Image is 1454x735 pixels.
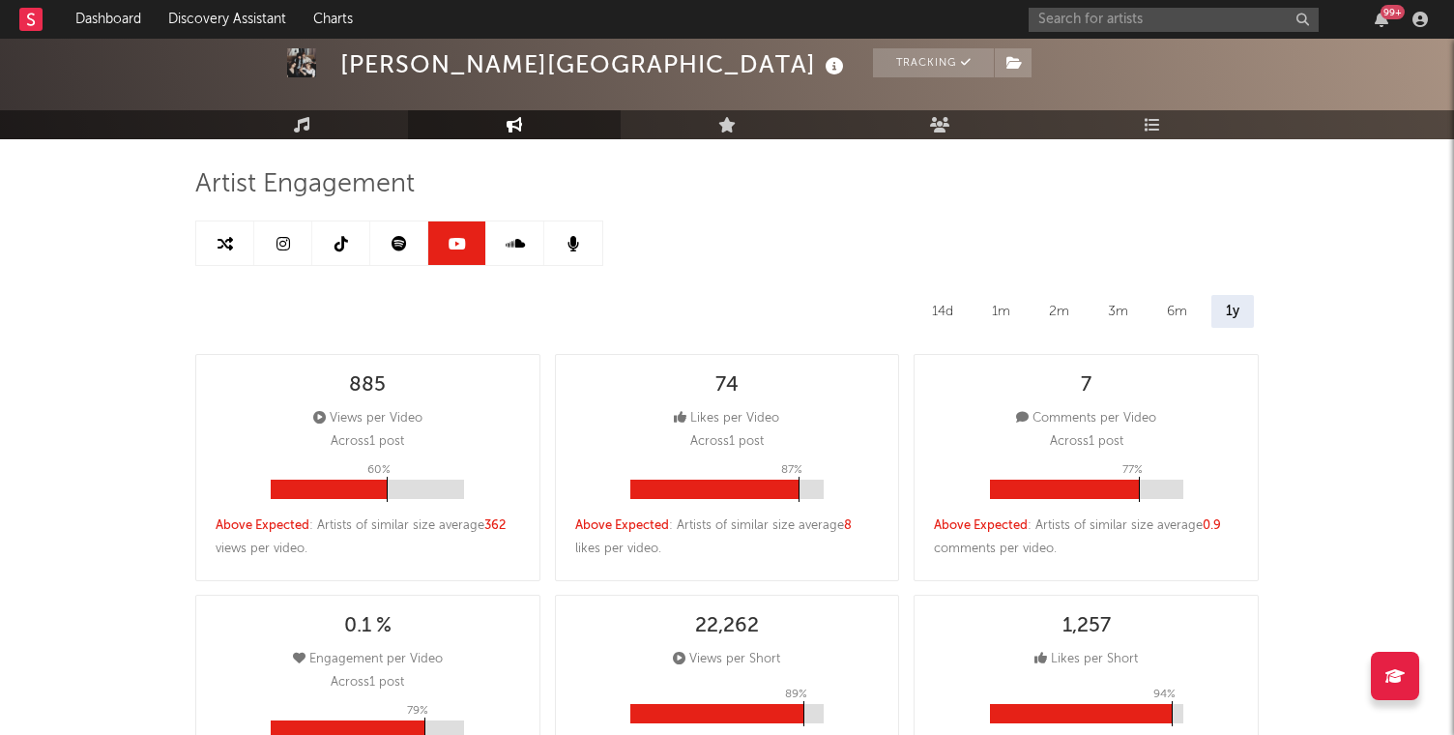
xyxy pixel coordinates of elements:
div: 74 [715,374,739,397]
div: 22,262 [695,615,759,638]
p: 89 % [785,683,807,706]
div: Likes per Short [1034,648,1138,671]
div: Views per Video [313,407,422,430]
p: 94 % [1153,683,1176,706]
span: Above Expected [216,519,309,532]
div: 1,257 [1062,615,1111,638]
div: : Artists of similar size average comments per video . [934,514,1238,561]
p: 60 % [367,458,391,482]
span: 0.9 [1203,519,1221,532]
button: Tracking [873,48,994,77]
p: 77 % [1122,458,1143,482]
span: Above Expected [934,519,1028,532]
div: : Artists of similar size average likes per video . [575,514,880,561]
div: 7 [1081,374,1091,397]
p: 79 % [407,699,428,722]
div: 6m [1152,295,1202,328]
span: 362 [484,519,506,532]
div: : Artists of similar size average views per video . [216,514,520,561]
div: 885 [349,374,386,397]
div: 3m [1093,295,1143,328]
div: 99 + [1381,5,1405,19]
p: 87 % [781,458,802,482]
p: Across 1 post [690,430,764,454]
div: Views per Short [673,648,780,671]
span: Artist Engagement [195,173,415,196]
div: Engagement per Video [293,648,443,671]
span: Above Expected [575,519,669,532]
div: 2m [1034,295,1084,328]
p: Across 1 post [1050,430,1123,454]
div: 1m [977,295,1025,328]
span: 8 [844,519,852,532]
p: Across 1 post [331,430,404,454]
div: 0.1 % [344,615,392,638]
button: 99+ [1375,12,1388,27]
div: 14d [917,295,968,328]
div: [PERSON_NAME][GEOGRAPHIC_DATA] [340,48,849,80]
div: Likes per Video [674,407,779,430]
input: Search for artists [1029,8,1319,32]
p: Across 1 post [331,671,404,694]
div: 1y [1211,295,1254,328]
div: Comments per Video [1016,407,1156,430]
